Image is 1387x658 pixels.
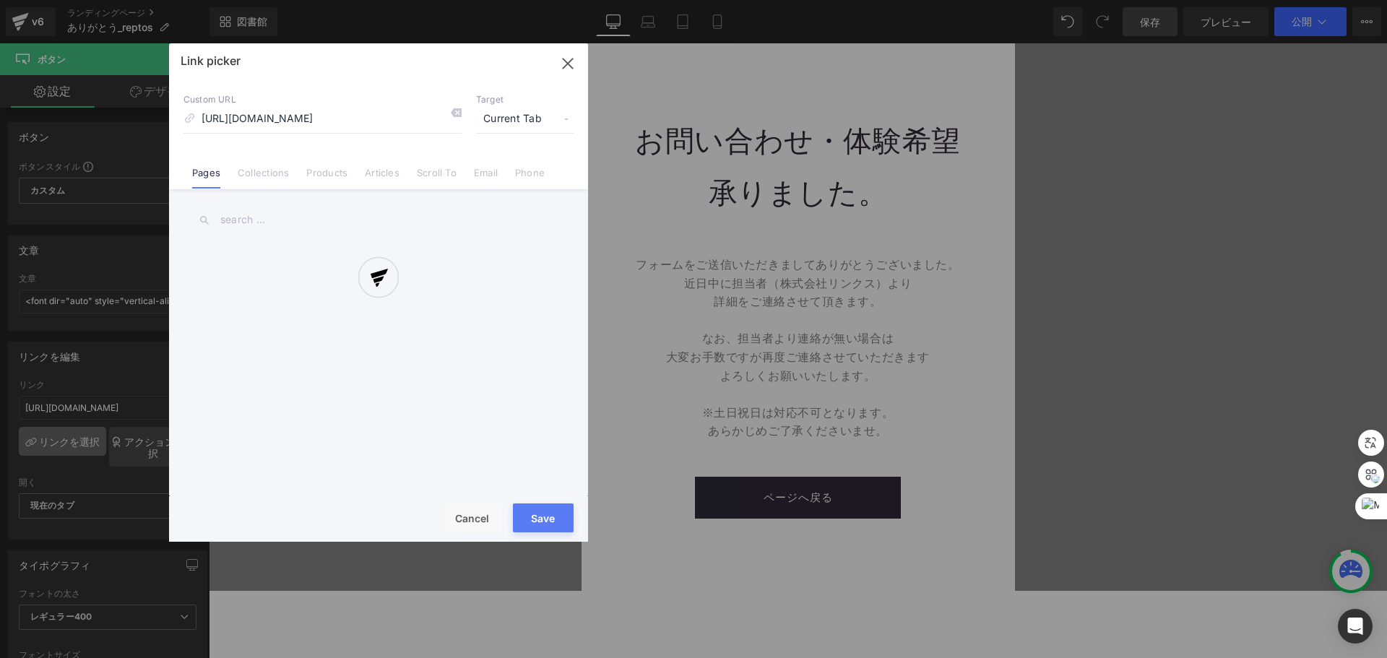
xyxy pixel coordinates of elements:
[499,381,679,394] font: あらかじめご了承くださいませ。
[427,215,751,228] font: フォームをご送信いただきましてありがとうございました。
[475,234,703,246] font: 近日中に担当者（株式会社リンクス）より
[505,252,673,264] font: 詳細をご連絡させて頂きます。
[1338,609,1373,644] div: インターコムメッセンジャーを開く
[457,308,721,320] font: 大変お手数ですが再度ご連絡させていただきます
[500,134,679,166] font: 承りました。
[493,289,686,301] font: なお、担当者より連絡が無い場合は
[493,363,686,376] font: ※土日祝日は対応不可となります。
[511,326,667,339] font: よろしくお願いいたします。
[486,433,692,475] a: ページへ戻る
[426,82,752,114] font: お問い合わせ・体験希望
